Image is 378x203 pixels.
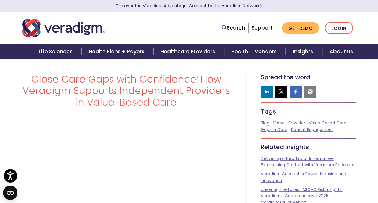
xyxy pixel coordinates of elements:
a: Veradigm Connect in Power: Inclusion and Innovation [261,171,346,183]
a: Life Sciences [32,44,81,59]
a: Health IT Vendors [224,44,286,59]
img: Veradigm logo [22,18,105,38]
img: linkedin sharing button [264,89,270,95]
a: About Us [322,44,360,59]
a: Get Demo [282,22,319,34]
span: Learn More [260,3,262,9]
a: Gaps in Care [261,127,287,133]
a: Value-Based Care [309,120,346,126]
a: Video [273,120,285,126]
a: Patient Engagement [291,127,333,133]
h1: Close Care Gaps with Confidence: How Veradigm Supports Independent Providers in Value-Based Care [22,73,230,108]
button: Open CMP widget [3,186,17,200]
a: Discover the Veradigm Advantage: Connect to the Veradigm NetworkLearn More [116,3,262,9]
a: Insights [286,44,322,59]
a: Health Plans + Payers [81,44,153,59]
img: facebook sharing button [293,89,299,95]
a: Provider [288,120,305,126]
a: Support [251,24,272,31]
h5: Related insights [261,143,356,151]
a: Login [325,22,353,34]
iframe: Drift Chat Widget [263,160,371,196]
h5: Spread the word [261,73,356,81]
a: Blog [261,120,269,126]
a: Healthcare Providers [153,44,224,59]
img: twitter sharing button [278,89,284,95]
h5: Tags [261,108,356,115]
a: Delivering a New Era of Informative, Entertaining Content with Veradigm Podcasts [261,156,354,168]
a: Search [222,24,245,32]
img: email sharing button [307,89,313,95]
